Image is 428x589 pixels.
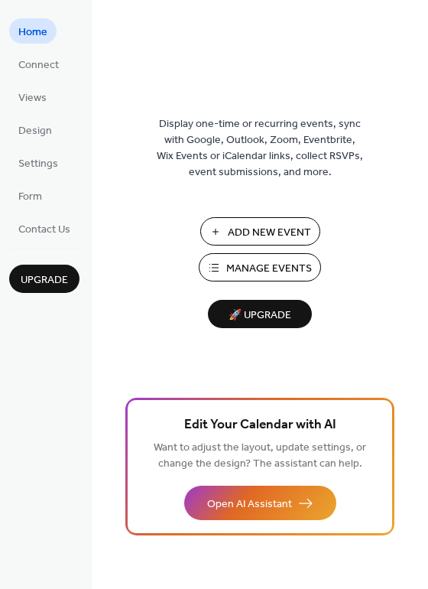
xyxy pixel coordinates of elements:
[207,496,292,513] span: Open AI Assistant
[154,438,366,474] span: Want to adjust the layout, update settings, or change the design? The assistant can help.
[18,57,59,73] span: Connect
[9,117,61,142] a: Design
[228,225,311,241] span: Add New Event
[18,222,70,238] span: Contact Us
[18,189,42,205] span: Form
[217,305,303,326] span: 🚀 Upgrade
[9,18,57,44] a: Home
[9,265,79,293] button: Upgrade
[18,24,47,41] span: Home
[226,261,312,277] span: Manage Events
[18,90,47,106] span: Views
[21,272,68,288] span: Upgrade
[199,253,321,281] button: Manage Events
[9,84,56,109] a: Views
[200,217,320,246] button: Add New Event
[9,51,68,76] a: Connect
[184,415,336,436] span: Edit Your Calendar with AI
[18,123,52,139] span: Design
[18,156,58,172] span: Settings
[157,116,363,181] span: Display one-time or recurring events, sync with Google, Outlook, Zoom, Eventbrite, Wix Events or ...
[9,183,51,208] a: Form
[9,216,79,241] a: Contact Us
[184,486,336,520] button: Open AI Assistant
[9,150,67,175] a: Settings
[208,300,312,328] button: 🚀 Upgrade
